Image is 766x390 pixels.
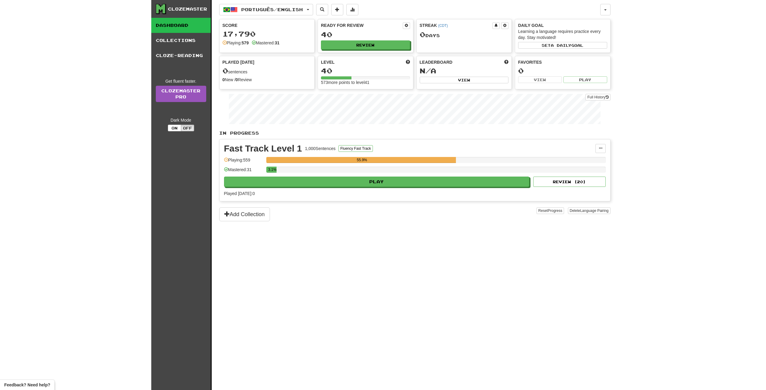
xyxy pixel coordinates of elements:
strong: 31 [275,40,280,45]
div: Mastered: 31 [224,167,263,177]
div: Ready for Review [321,22,403,28]
span: Português / English [241,7,303,12]
span: Played [DATE] [223,59,255,65]
button: Review [321,40,410,50]
span: This week in points, UTC [504,59,508,65]
div: Streak [420,22,493,28]
button: View [518,76,562,83]
strong: 579 [242,40,248,45]
div: 0 [518,67,607,75]
div: sentences [223,67,312,75]
div: Dark Mode [156,117,206,123]
strong: 0 [223,77,225,82]
div: 3.1% [268,167,277,173]
button: Search sentences [316,4,328,15]
a: Cloze-Reading [151,48,211,63]
button: DeleteLanguage Pairing [568,207,611,214]
div: 17,790 [223,30,312,38]
div: 55.9% [268,157,456,163]
button: On [168,125,181,131]
a: ClozemasterPro [156,86,206,102]
span: Leaderboard [420,59,453,65]
div: Daily Goal [518,22,607,28]
button: ResetProgress [537,207,564,214]
a: Dashboard [151,18,211,33]
strong: 0 [236,77,238,82]
div: Learning a language requires practice every day. Stay motivated! [518,28,607,40]
span: a daily [551,43,571,47]
div: Day s [420,31,509,39]
div: 40 [321,31,410,38]
button: View [420,77,509,83]
span: 0 [420,30,425,39]
button: Review (20) [533,177,606,187]
button: Seta dailygoal [518,42,607,49]
div: Playing: [223,40,249,46]
div: 573 more points to level 41 [321,79,410,85]
div: Playing: 559 [224,157,263,167]
div: Mastered: [252,40,280,46]
button: Add sentence to collection [331,4,343,15]
button: Off [181,125,194,131]
div: Clozemaster [168,6,207,12]
span: Language Pairing [580,209,608,213]
div: New / Review [223,77,312,83]
div: 1,000 Sentences [305,145,335,152]
button: Português/English [219,4,313,15]
a: Collections [151,33,211,48]
a: (CDT) [438,24,448,28]
span: Open feedback widget [4,382,50,388]
div: Favorites [518,59,607,65]
span: N/A [420,66,436,75]
button: Add Collection [219,207,270,221]
div: Get fluent faster. [156,78,206,84]
div: 40 [321,67,410,75]
span: Level [321,59,335,65]
span: 0 [223,66,228,75]
div: Score [223,22,312,28]
div: Fast Track Level 1 [224,144,302,153]
button: Play [224,177,530,187]
span: Played [DATE]: 0 [224,191,255,196]
button: Full History [585,94,610,101]
button: More stats [346,4,358,15]
span: Score more points to level up [406,59,410,65]
button: Fluency Fast Track [338,145,373,152]
span: Progress [548,209,562,213]
button: Play [563,76,607,83]
p: In Progress [219,130,611,136]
